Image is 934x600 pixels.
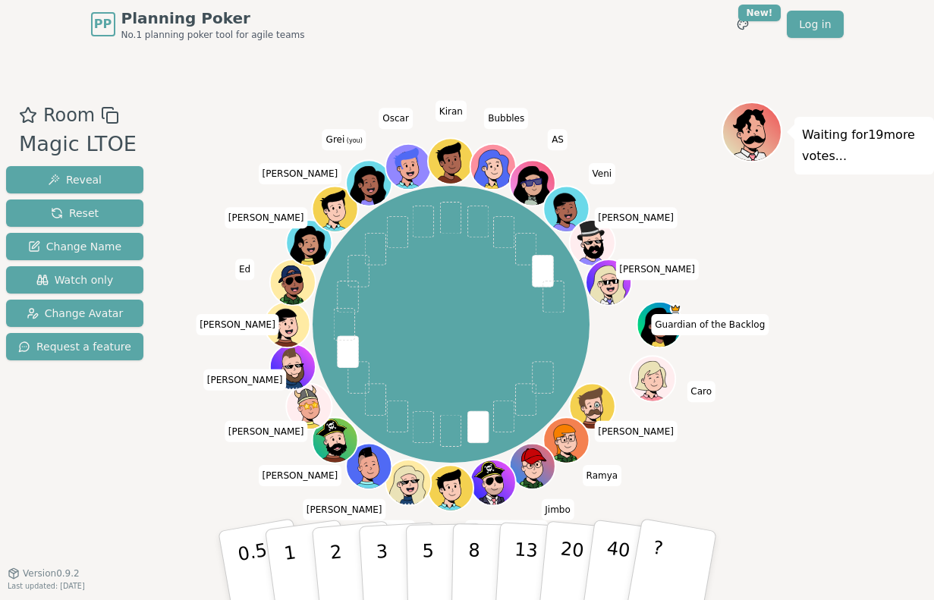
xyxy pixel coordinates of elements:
[651,314,769,335] span: Click to change your name
[235,259,254,280] span: Click to change your name
[379,108,413,129] span: Click to change your name
[787,11,843,38] a: Log in
[19,129,137,160] div: Magic LTOE
[738,5,781,21] div: New!
[19,102,37,129] button: Add as favourite
[48,172,102,187] span: Reveal
[729,11,756,38] button: New!
[8,567,80,580] button: Version0.9.2
[464,520,548,541] span: Click to change your name
[6,300,143,327] button: Change Avatar
[6,233,143,260] button: Change Name
[548,129,568,150] span: Click to change your name
[615,259,699,280] span: Click to change your name
[18,339,131,354] span: Request a feature
[121,8,305,29] span: Planning Poker
[259,464,342,485] span: Click to change your name
[583,464,622,485] span: Click to change your name
[91,8,305,41] a: PPPlanning PokerNo.1 planning poker tool for agile teams
[594,420,678,441] span: Click to change your name
[225,207,308,228] span: Click to change your name
[322,129,366,150] span: Click to change your name
[802,124,926,167] p: Waiting for 19 more votes...
[687,381,715,402] span: Click to change your name
[36,272,114,287] span: Watch only
[541,498,574,520] span: Click to change your name
[8,582,85,590] span: Last updated: [DATE]
[6,266,143,294] button: Watch only
[589,163,616,184] span: Click to change your name
[376,520,415,541] span: Click to change your name
[94,15,112,33] span: PP
[28,239,121,254] span: Change Name
[259,163,342,184] span: Click to change your name
[344,137,363,144] span: (you)
[203,369,287,390] span: Click to change your name
[51,206,99,221] span: Reset
[347,162,390,204] button: Click to change your avatar
[6,333,143,360] button: Request a feature
[6,166,143,193] button: Reveal
[121,29,305,41] span: No.1 planning poker tool for agile teams
[27,306,124,321] span: Change Avatar
[43,102,95,129] span: Room
[196,314,279,335] span: Click to change your name
[303,498,386,520] span: Click to change your name
[225,420,308,441] span: Click to change your name
[436,100,467,121] span: Click to change your name
[6,199,143,227] button: Reset
[484,108,528,129] span: Click to change your name
[594,207,678,228] span: Click to change your name
[23,567,80,580] span: Version 0.9.2
[670,303,681,314] span: Guardian of the Backlog is the host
